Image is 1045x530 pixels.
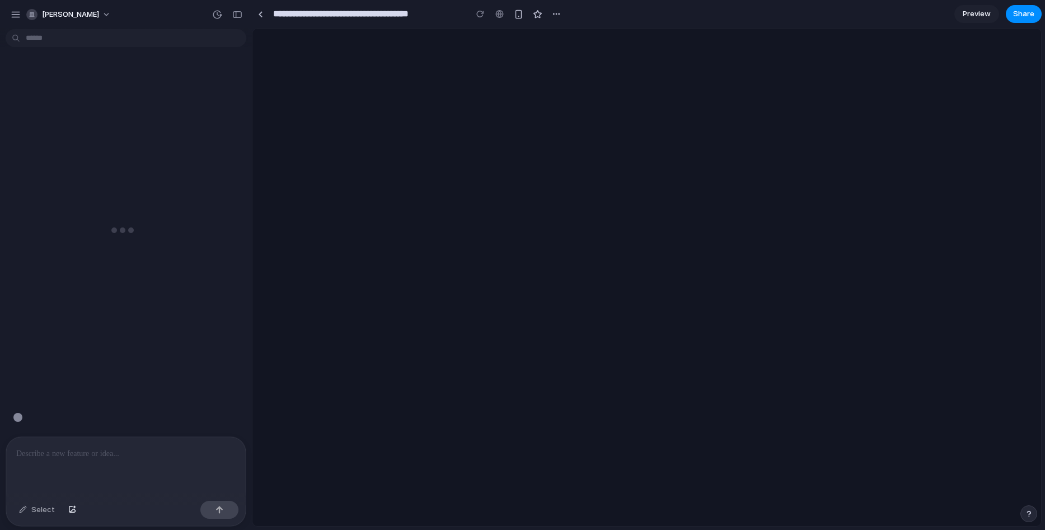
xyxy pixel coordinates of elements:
[954,5,999,23] a: Preview
[1006,5,1042,23] button: Share
[42,9,99,20] span: [PERSON_NAME]
[1013,8,1034,20] span: Share
[963,8,991,20] span: Preview
[22,6,116,24] button: [PERSON_NAME]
